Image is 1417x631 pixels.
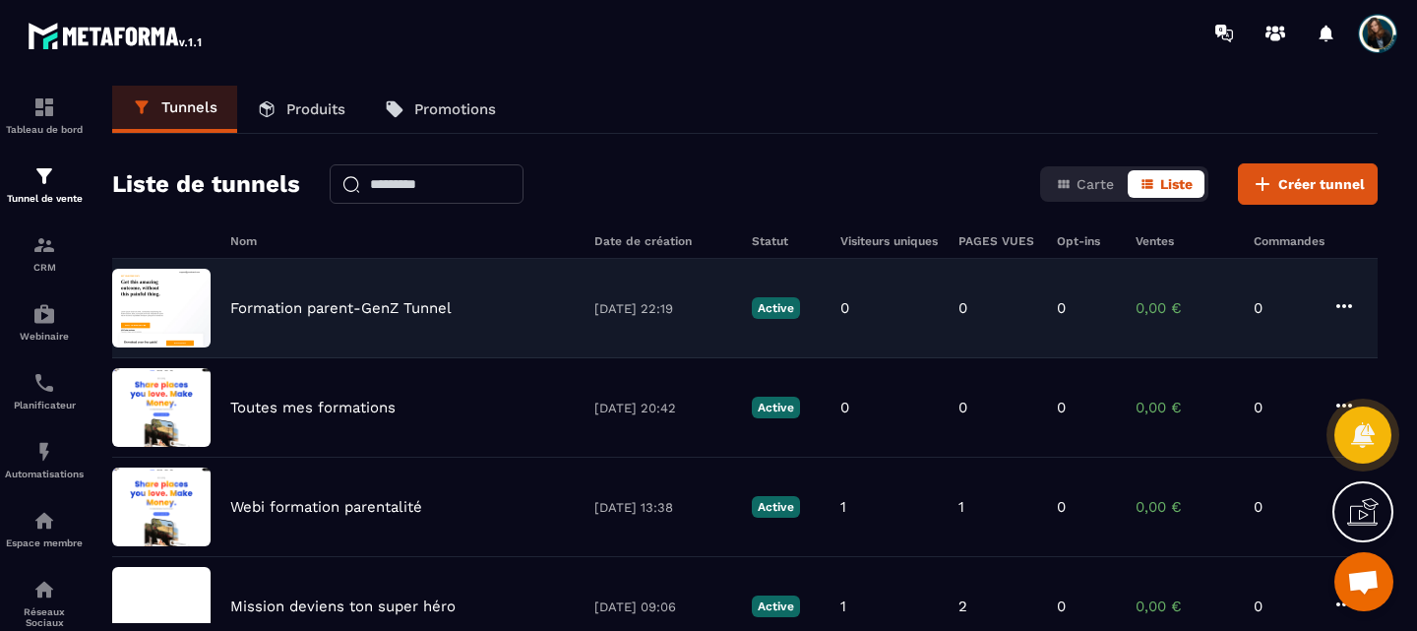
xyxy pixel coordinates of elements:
[1057,399,1066,416] p: 0
[32,302,56,326] img: automations
[223,114,239,130] img: tab_keywords_by_traffic_grey.svg
[840,234,939,248] h6: Visiteurs uniques
[112,368,211,447] img: image
[80,114,95,130] img: tab_domain_overview_orange.svg
[1136,299,1234,317] p: 0,00 €
[5,331,84,342] p: Webinaire
[112,86,237,133] a: Tunnels
[32,509,56,533] img: automations
[5,262,84,273] p: CRM
[752,397,800,418] p: Active
[237,86,365,133] a: Produits
[112,269,211,347] img: image
[230,399,396,416] p: Toutes mes formations
[5,425,84,494] a: automationsautomationsAutomatisations
[31,32,47,47] img: logo_orange.svg
[840,598,846,615] p: 1
[245,116,301,129] div: Mots-clés
[1128,170,1204,198] button: Liste
[1136,598,1234,615] p: 0,00 €
[1254,598,1313,615] p: 0
[1057,234,1116,248] h6: Opt-ins
[1057,598,1066,615] p: 0
[958,399,967,416] p: 0
[1057,299,1066,317] p: 0
[5,469,84,479] p: Automatisations
[32,578,56,601] img: social-network
[840,299,849,317] p: 0
[958,299,967,317] p: 0
[286,100,345,118] p: Produits
[55,32,96,47] div: v 4.0.25
[5,606,84,628] p: Réseaux Sociaux
[5,81,84,150] a: formationformationTableau de bord
[32,233,56,257] img: formation
[112,164,300,204] h2: Liste de tunnels
[1254,498,1313,516] p: 0
[958,598,967,615] p: 2
[5,400,84,410] p: Planificateur
[1044,170,1126,198] button: Carte
[1254,299,1313,317] p: 0
[1254,234,1325,248] h6: Commandes
[230,299,452,317] p: Formation parent-GenZ Tunnel
[5,537,84,548] p: Espace membre
[32,440,56,464] img: automations
[1334,552,1393,611] a: Ouvrir le chat
[594,301,732,316] p: [DATE] 22:19
[840,498,846,516] p: 1
[5,287,84,356] a: automationsautomationsWebinaire
[5,150,84,219] a: formationformationTunnel de vente
[752,234,821,248] h6: Statut
[752,297,800,319] p: Active
[32,164,56,188] img: formation
[112,468,211,546] img: image
[752,496,800,518] p: Active
[1136,498,1234,516] p: 0,00 €
[230,598,456,615] p: Mission deviens ton super héro
[594,401,732,415] p: [DATE] 20:42
[51,51,222,67] div: Domaine: [DOMAIN_NAME]
[594,500,732,515] p: [DATE] 13:38
[1278,174,1365,194] span: Créer tunnel
[32,371,56,395] img: scheduler
[1057,498,1066,516] p: 0
[840,399,849,416] p: 0
[594,234,732,248] h6: Date de création
[5,193,84,204] p: Tunnel de vente
[5,124,84,135] p: Tableau de bord
[1136,399,1234,416] p: 0,00 €
[5,356,84,425] a: schedulerschedulerPlanificateur
[1077,176,1114,192] span: Carte
[414,100,496,118] p: Promotions
[230,234,575,248] h6: Nom
[1136,234,1234,248] h6: Ventes
[31,51,47,67] img: website_grey.svg
[28,18,205,53] img: logo
[32,95,56,119] img: formation
[1254,399,1313,416] p: 0
[161,98,217,116] p: Tunnels
[594,599,732,614] p: [DATE] 09:06
[5,219,84,287] a: formationformationCRM
[365,86,516,133] a: Promotions
[752,596,800,617] p: Active
[958,498,964,516] p: 1
[958,234,1037,248] h6: PAGES VUES
[101,116,152,129] div: Domaine
[230,498,422,516] p: Webi formation parentalité
[5,494,84,563] a: automationsautomationsEspace membre
[1160,176,1193,192] span: Liste
[1238,163,1378,205] button: Créer tunnel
